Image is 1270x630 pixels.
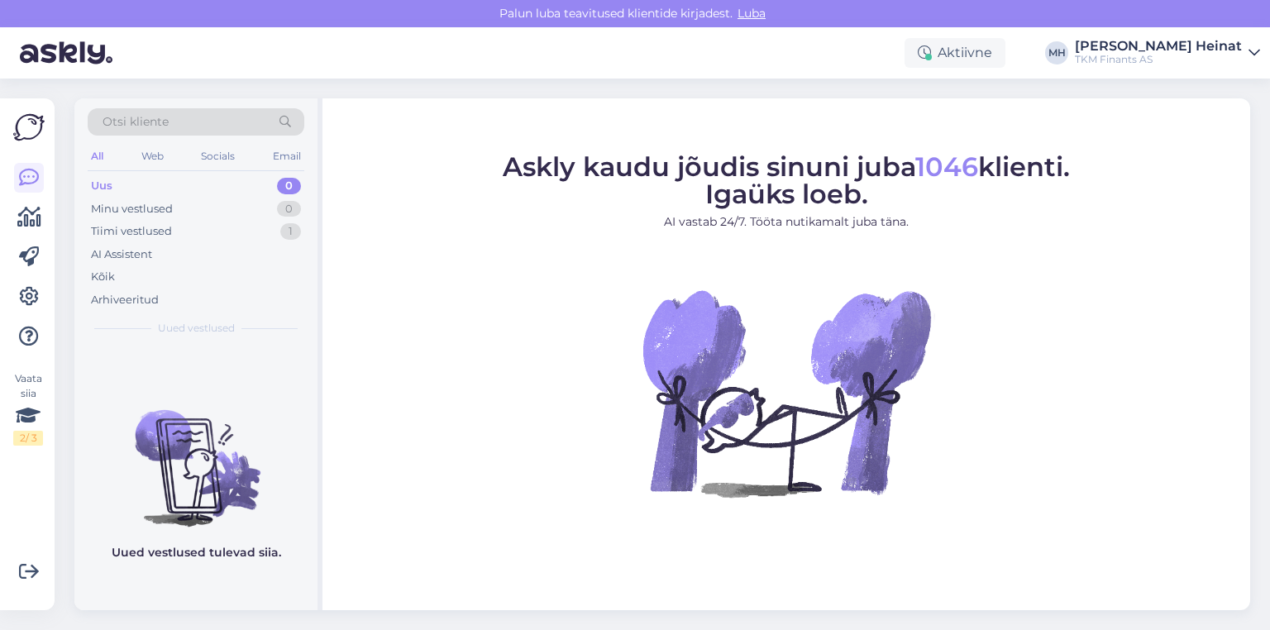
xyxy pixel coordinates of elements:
div: All [88,146,107,167]
div: 2 / 3 [13,431,43,446]
span: Luba [733,6,771,21]
div: 0 [277,178,301,194]
a: [PERSON_NAME] HeinatTKM Finants AS [1075,40,1260,66]
div: Kõik [91,269,115,285]
div: Minu vestlused [91,201,173,217]
span: Askly kaudu jõudis sinuni juba klienti. Igaüks loeb. [503,150,1070,210]
img: Askly Logo [13,112,45,143]
div: AI Assistent [91,246,152,263]
div: Uus [91,178,112,194]
p: Uued vestlused tulevad siia. [112,544,281,561]
p: AI vastab 24/7. Tööta nutikamalt juba täna. [503,213,1070,231]
span: 1046 [915,150,978,183]
div: Vaata siia [13,371,43,446]
span: Uued vestlused [158,321,235,336]
div: MH [1045,41,1068,64]
div: [PERSON_NAME] Heinat [1075,40,1242,53]
div: Web [138,146,167,167]
div: TKM Finants AS [1075,53,1242,66]
div: Socials [198,146,238,167]
div: 0 [277,201,301,217]
div: Tiimi vestlused [91,223,172,240]
div: Email [270,146,304,167]
div: Arhiveeritud [91,292,159,308]
div: Aktiivne [905,38,1005,68]
img: No chats [74,380,317,529]
div: 1 [280,223,301,240]
span: Otsi kliente [103,113,169,131]
img: No Chat active [637,244,935,542]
